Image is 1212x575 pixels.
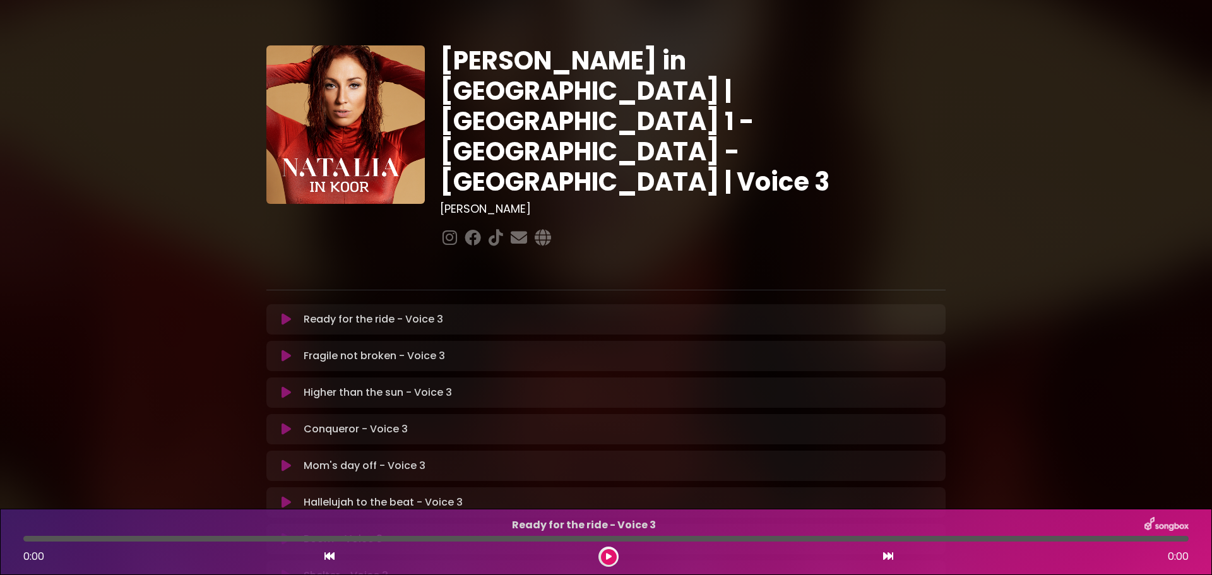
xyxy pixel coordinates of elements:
p: Mom's day off - Voice 3 [304,458,938,473]
h3: [PERSON_NAME] [440,202,946,216]
p: Hallelujah to the beat - Voice 3 [304,495,938,510]
img: songbox-logo-white.png [1144,517,1189,533]
p: Conqueror - Voice 3 [304,422,938,437]
h1: [PERSON_NAME] in [GEOGRAPHIC_DATA] | [GEOGRAPHIC_DATA] 1 - [GEOGRAPHIC_DATA] - [GEOGRAPHIC_DATA] ... [440,45,946,197]
p: Higher than the sun - Voice 3 [304,385,938,400]
img: YTVS25JmS9CLUqXqkEhs [266,45,425,204]
p: Fragile not broken - Voice 3 [304,348,938,364]
span: 0:00 [23,549,44,564]
p: Ready for the ride - Voice 3 [23,518,1144,533]
span: 0:00 [1168,549,1189,564]
p: Ready for the ride - Voice 3 [304,312,938,327]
